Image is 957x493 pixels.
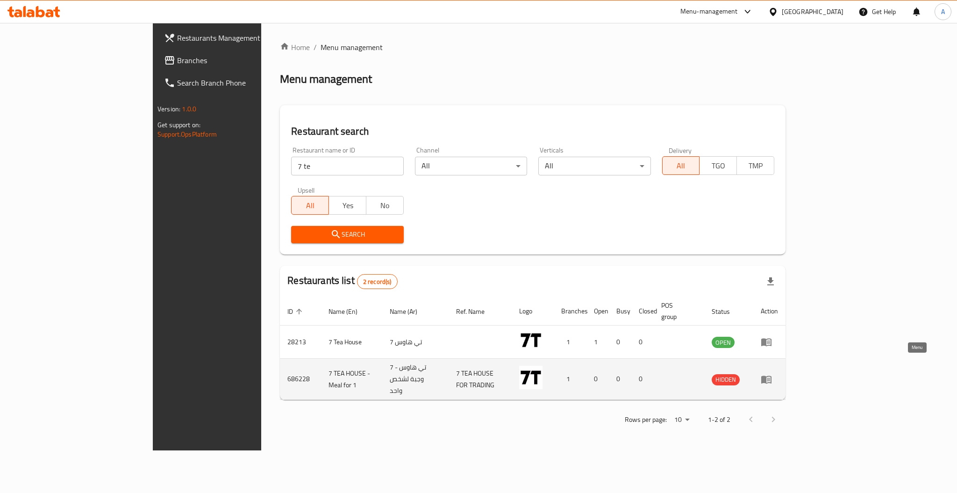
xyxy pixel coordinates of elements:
[314,42,317,53] li: /
[662,156,700,175] button: All
[280,297,786,400] table: enhanced table
[703,159,733,173] span: TGO
[280,72,372,87] h2: Menu management
[736,156,774,175] button: TMP
[382,326,448,359] td: 7 تي هاوس
[782,7,843,17] div: [GEOGRAPHIC_DATA]
[321,359,382,400] td: 7 TEA HOUSE - Meal for 1
[370,199,400,212] span: No
[157,72,313,94] a: Search Branch Phone
[157,128,217,140] a: Support.OpsPlatform
[671,413,693,427] div: Rows per page:
[680,6,738,17] div: Menu-management
[512,297,554,326] th: Logo
[291,157,403,175] input: Search for restaurant name or ID..
[333,199,363,212] span: Yes
[329,196,366,215] button: Yes
[329,306,370,317] span: Name (En)
[177,32,305,43] span: Restaurants Management
[741,159,771,173] span: TMP
[390,306,429,317] span: Name (Ar)
[449,359,512,400] td: 7 TEA HOUSE FOR TRADING
[287,306,305,317] span: ID
[456,306,497,317] span: Ref. Name
[157,49,313,72] a: Branches
[321,42,383,53] span: Menu management
[321,326,382,359] td: 7 Tea House
[699,156,737,175] button: TGO
[366,196,404,215] button: No
[712,374,740,385] span: HIDDEN
[299,229,396,240] span: Search
[554,297,586,326] th: Branches
[157,103,180,115] span: Version:
[415,157,527,175] div: All
[708,414,730,426] p: 1-2 of 2
[554,326,586,359] td: 1
[712,306,742,317] span: Status
[382,359,448,400] td: 7 تي هاوس - وجبة لشخص واحد
[177,77,305,88] span: Search Branch Phone
[753,297,786,326] th: Action
[295,199,325,212] span: All
[631,359,654,400] td: 0
[759,270,782,293] div: Export file
[666,159,696,173] span: All
[357,277,397,286] span: 2 record(s)
[631,297,654,326] th: Closed
[625,414,667,426] p: Rows per page:
[609,359,631,400] td: 0
[287,274,397,289] h2: Restaurants list
[586,326,609,359] td: 1
[157,27,313,49] a: Restaurants Management
[661,300,693,322] span: POS group
[538,157,650,175] div: All
[631,326,654,359] td: 0
[609,297,631,326] th: Busy
[554,359,586,400] td: 1
[586,297,609,326] th: Open
[182,103,196,115] span: 1.0.0
[761,336,778,348] div: Menu
[609,326,631,359] td: 0
[157,119,200,131] span: Get support on:
[712,337,735,348] span: OPEN
[291,124,774,138] h2: Restaurant search
[298,187,315,193] label: Upsell
[291,196,329,215] button: All
[941,7,945,17] span: A
[586,359,609,400] td: 0
[291,226,403,243] button: Search
[177,55,305,66] span: Branches
[519,366,543,389] img: 7 TEA HOUSE - Meal for 1
[519,328,543,352] img: 7 Tea House
[280,42,786,53] nav: breadcrumb
[669,147,692,153] label: Delivery
[357,274,398,289] div: Total records count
